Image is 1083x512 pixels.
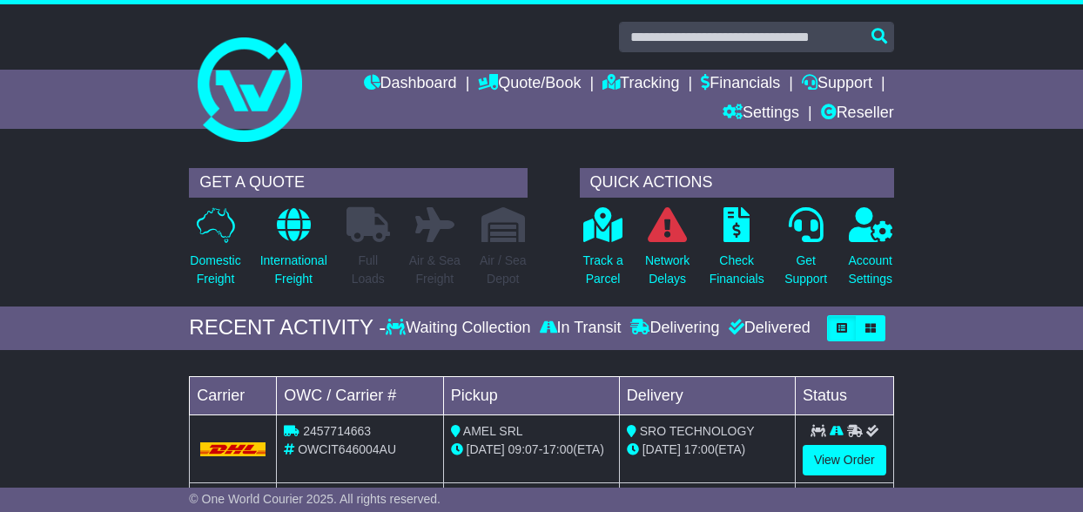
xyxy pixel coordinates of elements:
[189,315,386,340] div: RECENT ACTIVITY -
[644,206,690,298] a: NetworkDelays
[508,442,539,456] span: 09:07
[802,70,872,99] a: Support
[346,252,390,288] p: Full Loads
[710,252,764,288] p: Check Financials
[259,206,328,298] a: InternationalFreight
[619,376,795,414] td: Delivery
[645,252,689,288] p: Network Delays
[803,445,886,475] a: View Order
[627,441,788,459] div: (ETA)
[303,424,371,438] span: 2457714663
[189,168,527,198] div: GET A QUOTE
[583,252,623,288] p: Track a Parcel
[467,442,505,456] span: [DATE]
[200,442,266,456] img: DHL.png
[784,206,828,298] a: GetSupport
[724,319,811,338] div: Delivered
[478,70,581,99] a: Quote/Book
[463,424,523,438] span: AMEL SRL
[821,99,894,129] a: Reseller
[451,441,612,459] div: - (ETA)
[260,252,327,288] p: International Freight
[542,442,573,456] span: 17:00
[190,376,277,414] td: Carrier
[784,252,827,288] p: Get Support
[640,424,755,438] span: SRO TECHNOLOGY
[535,319,626,338] div: In Transit
[189,492,441,506] span: © One World Courier 2025. All rights reserved.
[580,168,894,198] div: QUICK ACTIONS
[480,252,527,288] p: Air / Sea Depot
[190,252,240,288] p: Domestic Freight
[582,206,624,298] a: Track aParcel
[277,376,443,414] td: OWC / Carrier #
[848,252,892,288] p: Account Settings
[364,70,457,99] a: Dashboard
[189,206,241,298] a: DomesticFreight
[626,319,724,338] div: Delivering
[684,442,715,456] span: 17:00
[847,206,893,298] a: AccountSettings
[642,442,681,456] span: [DATE]
[409,252,461,288] p: Air & Sea Freight
[443,376,619,414] td: Pickup
[709,206,765,298] a: CheckFinancials
[723,99,799,129] a: Settings
[795,376,893,414] td: Status
[701,70,780,99] a: Financials
[602,70,679,99] a: Tracking
[386,319,535,338] div: Waiting Collection
[298,442,396,456] span: OWCIT646004AU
